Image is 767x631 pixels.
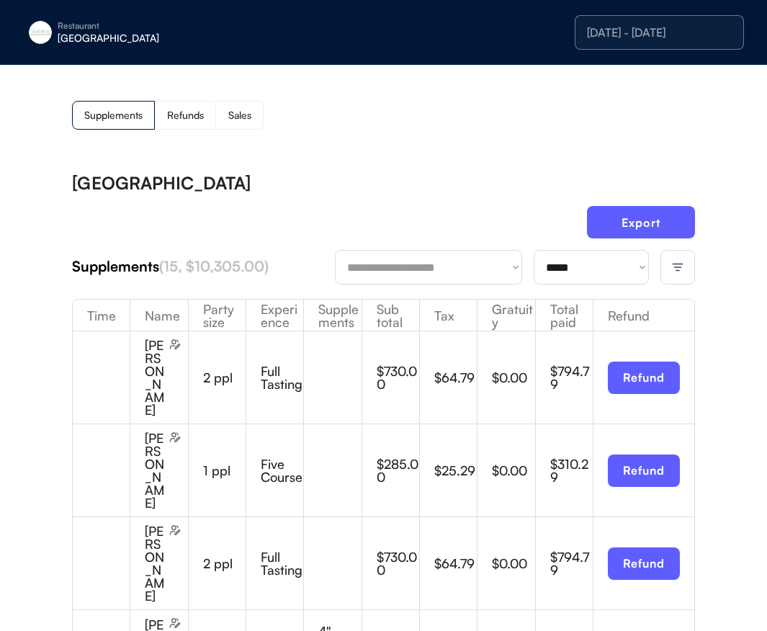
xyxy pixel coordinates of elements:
[492,557,534,570] div: $0.00
[72,174,251,192] div: [GEOGRAPHIC_DATA]
[261,364,303,390] div: Full Tasting
[29,21,52,44] img: eleven-madison-park-new-york-ny-logo-1.jpg
[169,339,181,350] img: users-edit.svg
[587,206,695,238] button: Export
[550,457,593,483] div: $310.29
[169,617,181,629] img: users-edit.svg
[145,524,166,602] div: [PERSON_NAME]
[203,557,246,570] div: 2 ppl
[159,257,269,275] font: (15, $10,305.00)
[362,303,419,328] div: Sub total
[587,27,732,38] div: [DATE] - [DATE]
[477,303,534,328] div: Gratuity
[608,547,680,580] button: Refund
[261,550,303,576] div: Full Tasting
[608,455,680,487] button: Refund
[304,303,361,328] div: Supplements
[84,110,143,120] div: Supplements
[130,309,187,322] div: Name
[58,22,239,30] div: Restaurant
[492,371,534,384] div: $0.00
[228,110,251,120] div: Sales
[246,303,303,328] div: Experience
[434,557,477,570] div: $64.79
[550,364,593,390] div: $794.79
[671,261,684,274] img: filter-lines.svg
[608,362,680,394] button: Refund
[377,457,419,483] div: $285.00
[492,464,534,477] div: $0.00
[203,371,246,384] div: 2 ppl
[169,524,181,536] img: users-edit.svg
[377,550,419,576] div: $730.00
[169,431,181,443] img: users-edit.svg
[434,464,477,477] div: $25.29
[377,364,419,390] div: $730.00
[536,303,593,328] div: Total paid
[58,33,239,43] div: [GEOGRAPHIC_DATA]
[550,550,593,576] div: $794.79
[203,464,246,477] div: 1 ppl
[261,457,303,483] div: Five Course
[189,303,246,328] div: Party size
[145,431,166,509] div: [PERSON_NAME]
[167,110,204,120] div: Refunds
[73,309,130,322] div: Time
[72,256,335,277] div: Supplements
[434,371,477,384] div: $64.79
[420,309,477,322] div: Tax
[145,339,166,416] div: [PERSON_NAME]
[593,309,694,322] div: Refund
